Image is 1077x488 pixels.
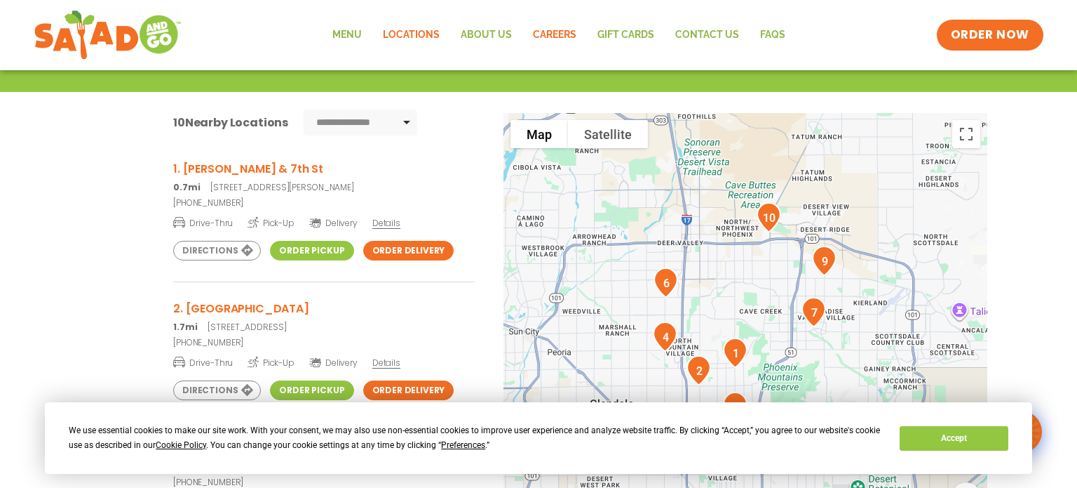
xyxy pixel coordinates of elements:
a: 1. [PERSON_NAME] & 7th St 0.7mi[STREET_ADDRESS][PERSON_NAME] [173,160,475,194]
a: Directions [173,381,261,400]
a: FAQs [750,19,796,51]
strong: 0.7mi [173,181,200,193]
div: 3 [717,386,753,428]
p: [STREET_ADDRESS][PERSON_NAME] [173,181,475,194]
a: Contact Us [665,19,750,51]
div: 6 [648,262,684,303]
span: Drive-Thru [173,355,233,369]
div: 1 [717,332,753,374]
strong: 1.7mi [173,321,197,333]
a: GIFT CARDS [587,19,665,51]
h3: 2. [GEOGRAPHIC_DATA] [173,300,475,317]
a: Drive-Thru Pick-Up Delivery Details [173,212,475,230]
button: Show satellite imagery [568,120,648,148]
a: Menu [322,19,372,51]
span: Drive-Thru [173,216,233,230]
button: Show street map [510,120,568,148]
span: Details [372,217,400,229]
span: 10 [173,114,185,131]
img: new-SAG-logo-768×292 [34,7,182,63]
span: ORDER NOW [951,27,1029,44]
a: Order Pickup [270,241,353,261]
div: We use essential cookies to make our site work. With your consent, we may also use non-essential ... [69,423,883,453]
a: Directions [173,241,261,261]
div: Cookie Consent Prompt [45,402,1032,474]
span: Delivery [309,357,358,369]
span: Details [372,357,400,369]
a: Drive-Thru Pick-Up Delivery Details [173,352,475,369]
nav: Menu [322,19,796,51]
a: ORDER NOW [937,20,1043,51]
span: Preferences [441,440,485,450]
a: About Us [450,19,522,51]
span: Pick-Up [248,216,294,230]
a: Order Delivery [363,381,454,400]
a: Careers [522,19,587,51]
h3: 1. [PERSON_NAME] & 7th St [173,160,475,178]
button: Toggle fullscreen view [952,120,980,148]
span: Delivery [309,217,358,230]
div: 2 [681,350,717,391]
button: Accept [900,426,1008,451]
a: Locations [372,19,450,51]
div: 10 [751,197,787,238]
div: 9 [806,240,842,282]
a: [PHONE_NUMBER] [173,197,475,209]
span: Pick-Up [248,355,294,369]
span: Cookie Policy [156,440,206,450]
a: [PHONE_NUMBER] [173,336,475,349]
a: Order Delivery [363,241,454,261]
div: 7 [796,291,832,333]
a: 2. [GEOGRAPHIC_DATA] 1.7mi[STREET_ADDRESS] [173,300,475,334]
p: [STREET_ADDRESS] [173,321,475,334]
a: Order Pickup [270,381,353,400]
div: 4 [647,316,683,357]
div: Nearby Locations [173,114,288,131]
